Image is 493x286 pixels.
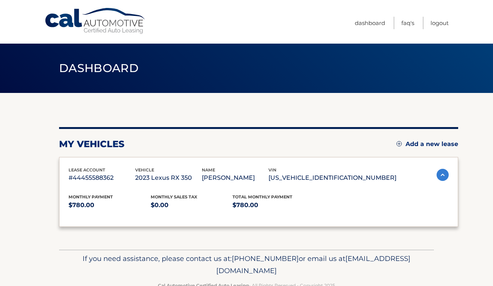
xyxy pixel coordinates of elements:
[431,17,449,29] a: Logout
[268,173,396,183] p: [US_VEHICLE_IDENTIFICATION_NUMBER]
[437,169,449,181] img: accordion-active.svg
[232,200,315,211] p: $780.00
[396,140,458,148] a: Add a new lease
[59,138,125,150] h2: my vehicles
[59,61,139,75] span: Dashboard
[44,8,147,35] a: Cal Automotive
[135,173,202,183] p: 2023 Lexus RX 350
[232,254,299,263] span: [PHONE_NUMBER]
[135,167,154,173] span: vehicle
[69,167,105,173] span: lease account
[69,173,135,183] p: #44455588362
[202,173,268,183] p: [PERSON_NAME]
[69,200,151,211] p: $780.00
[396,141,402,146] img: add.svg
[151,194,197,200] span: Monthly sales Tax
[202,167,215,173] span: name
[69,194,113,200] span: Monthly Payment
[355,17,385,29] a: Dashboard
[401,17,414,29] a: FAQ's
[268,167,276,173] span: vin
[232,194,292,200] span: Total Monthly Payment
[64,253,429,277] p: If you need assistance, please contact us at: or email us at
[151,200,233,211] p: $0.00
